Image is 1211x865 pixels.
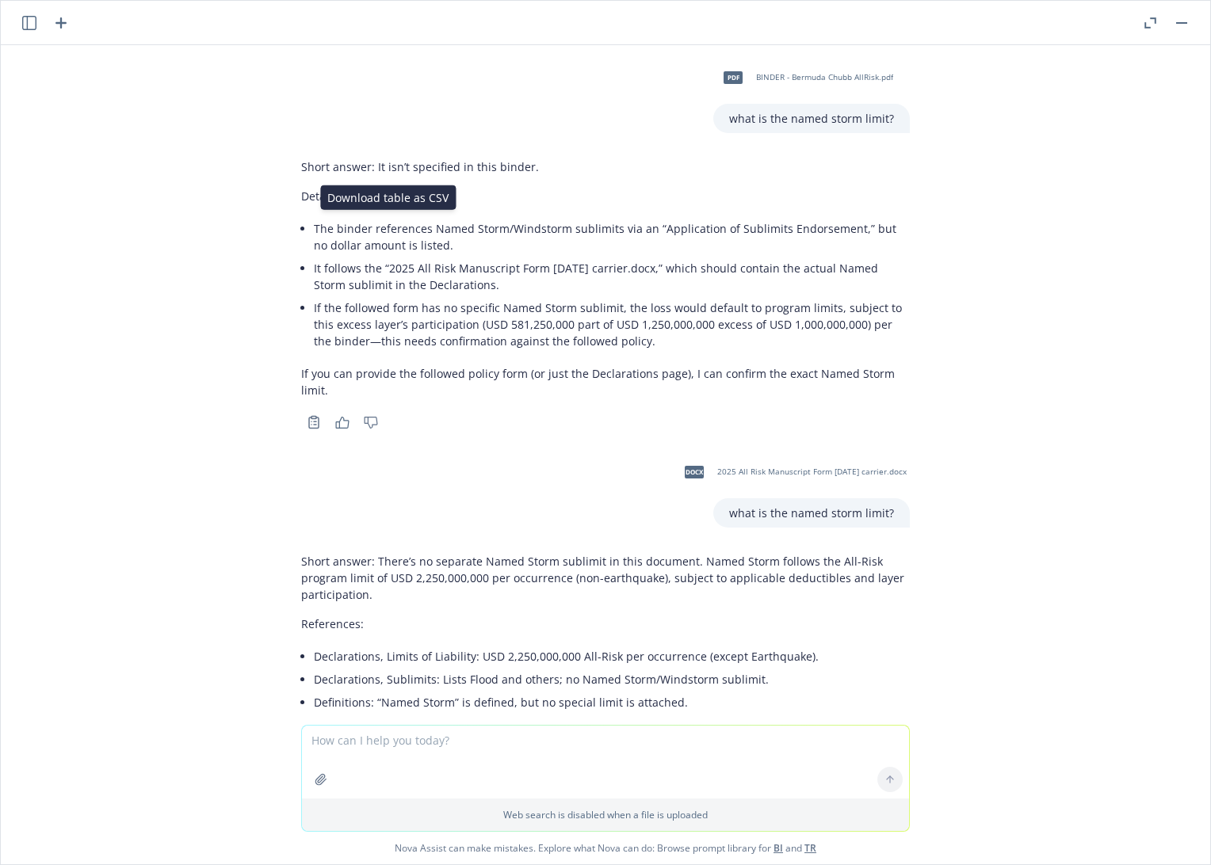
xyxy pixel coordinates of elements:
[301,365,910,398] p: If you can provide the followed policy form (or just the Declarations page), I can confirm the ex...
[729,505,894,521] p: what is the named storm limit?
[307,415,321,429] svg: Copy to clipboard
[327,189,449,206] p: Download table as CSV
[756,72,893,82] span: BINDER - Bermuda Chubb AllRisk.pdf
[713,58,896,97] div: pdfBINDER - Bermuda Chubb AllRisk.pdf
[314,296,910,352] li: If the followed form has no specific Named Storm sublimit, the loss would default to program limi...
[314,691,910,714] li: Definitions: “Named Storm” is defined, but no special limit is attached.
[729,110,894,127] p: what is the named storm limit?
[717,467,907,477] span: 2025 All Risk Manuscript Form [DATE] carrier.docx
[7,832,1204,864] span: Nova Assist can make mistakes. Explore what Nova can do: Browse prompt library for and
[301,553,910,603] p: Short answer: There’s no separate Named Storm sublimit in this document. Named Storm follows the ...
[774,841,783,855] a: BI
[314,645,910,668] li: Declarations, Limits of Liability: USD 2,250,000,000 All-Risk per occurrence (except Earthquake).
[314,257,910,296] li: It follows the “2025 All Risk Manuscript Form [DATE] carrier.docx,” which should contain the actu...
[301,158,910,175] p: Short answer: It isn’t specified in this binder.
[311,808,900,821] p: Web search is disabled when a file is uploaded
[685,466,704,478] span: docx
[301,615,910,632] p: References:
[314,668,910,691] li: Declarations, Sublimits: Lists Flood and others; no Named Storm/Windstorm sublimit.
[674,452,910,492] div: docx2025 All Risk Manuscript Form [DATE] carrier.docx
[724,71,743,83] span: pdf
[358,411,384,433] button: Thumbs down
[301,188,910,204] p: Details:
[314,217,910,257] li: The binder references Named Storm/Windstorm sublimits via an “Application of Sublimits Endorsemen...
[804,841,816,855] a: TR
